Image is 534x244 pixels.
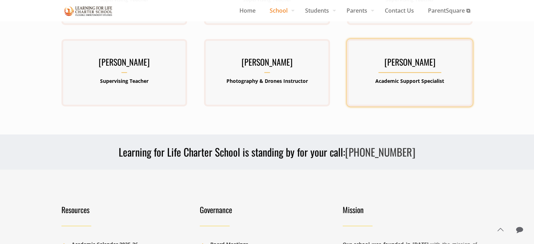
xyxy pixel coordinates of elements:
b: Academic Support Specialist [375,78,444,84]
span: Home [232,5,263,16]
a: [PHONE_NUMBER] [345,144,415,160]
b: Supervising Teacher [100,78,149,84]
a: Back to top icon [493,222,508,237]
h3: [PERSON_NAME] [61,55,187,73]
span: School [263,5,298,16]
h3: Learning for Life Charter School is standing by for your call: [57,145,477,159]
h4: Mission [343,205,477,215]
img: Staff [64,5,113,17]
h4: Governance [200,205,330,215]
h4: Resources [61,205,192,215]
span: ParentSquare ⧉ [421,5,477,16]
span: Parents [339,5,378,16]
span: Contact Us [378,5,421,16]
h3: [PERSON_NAME] [204,55,330,73]
span: Students [298,5,339,16]
b: Photography & Drones Instructor [226,78,308,84]
h3: [PERSON_NAME] [347,55,473,73]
